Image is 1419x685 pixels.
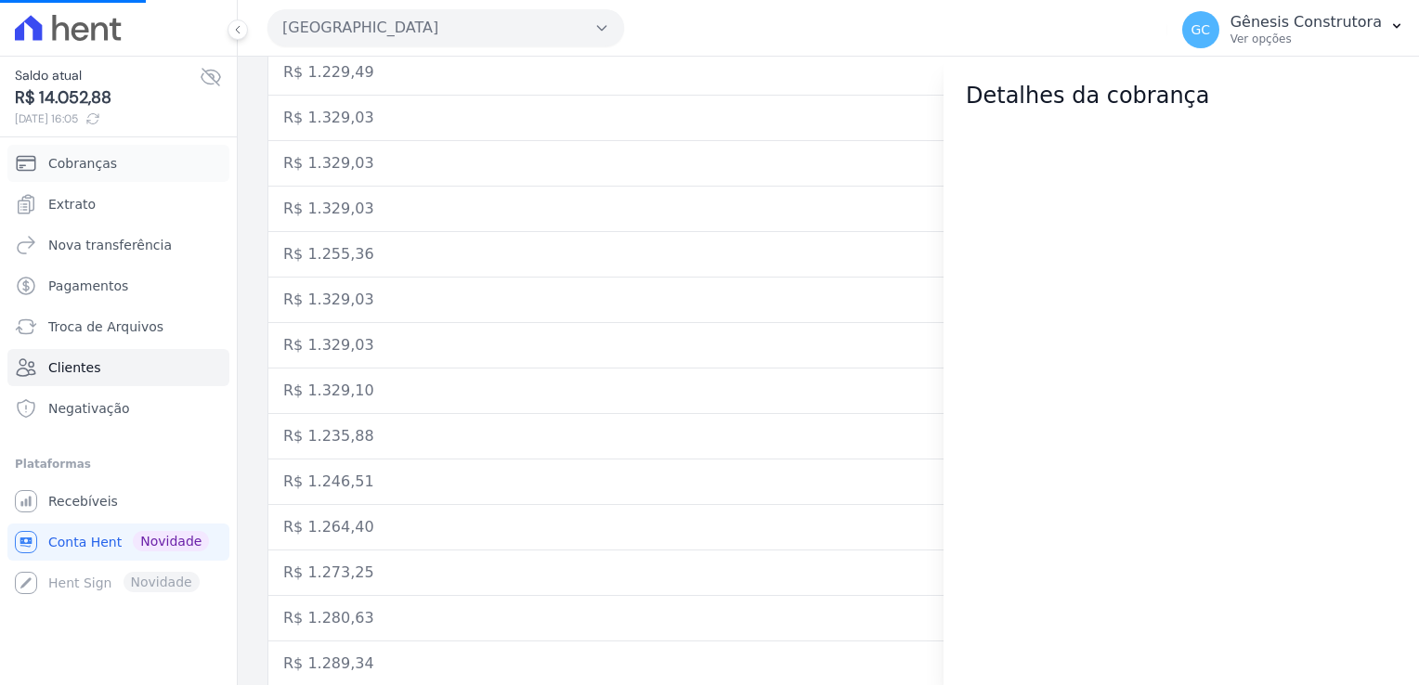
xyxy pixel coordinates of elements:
[966,79,1397,112] h2: Detalhes da cobrança
[1191,23,1210,36] span: GC
[15,110,200,127] span: [DATE] 16:05
[48,195,96,213] span: Extrato
[133,531,209,551] span: Novidade
[268,596,957,641] td: R$ 1.280,63
[268,96,957,141] td: R$ 1.329,03
[268,368,957,414] td: R$ 1.329,10
[7,390,229,427] a: Negativação
[7,523,229,561] a: Conta Hent Novidade
[48,492,118,511] span: Recebíveis
[268,414,957,459] td: R$ 1.235,88
[7,145,229,182] a: Cobranças
[15,145,222,601] nav: Sidebar
[48,317,163,336] span: Troca de Arquivos
[7,483,229,520] a: Recebíveis
[48,277,128,295] span: Pagamentos
[268,505,957,550] td: R$ 1.264,40
[15,85,200,110] span: R$ 14.052,88
[48,399,130,418] span: Negativação
[268,232,957,278] td: R$ 1.255,36
[48,154,117,173] span: Cobranças
[267,9,624,46] button: [GEOGRAPHIC_DATA]
[15,453,222,475] div: Plataformas
[7,186,229,223] a: Extrato
[268,50,957,96] td: R$ 1.229,49
[48,533,122,551] span: Conta Hent
[7,267,229,304] a: Pagamentos
[7,308,229,345] a: Troca de Arquivos
[7,349,229,386] a: Clientes
[268,278,957,323] td: R$ 1.329,03
[1230,13,1382,32] p: Gênesis Construtora
[268,323,957,368] td: R$ 1.329,03
[7,226,229,264] a: Nova transferência
[1230,32,1382,46] p: Ver opções
[48,236,172,254] span: Nova transferência
[15,66,200,85] span: Saldo atual
[268,550,957,596] td: R$ 1.273,25
[48,358,100,377] span: Clientes
[268,141,957,187] td: R$ 1.329,03
[268,187,957,232] td: R$ 1.329,03
[268,459,957,505] td: R$ 1.246,51
[1167,4,1419,56] button: GC Gênesis Construtora Ver opções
